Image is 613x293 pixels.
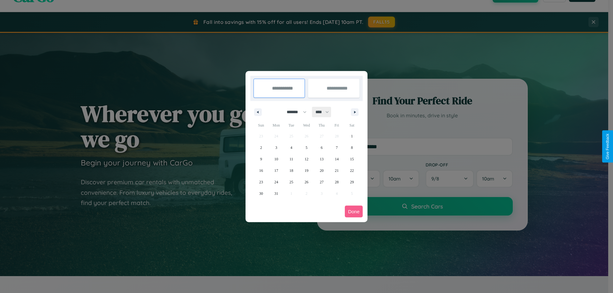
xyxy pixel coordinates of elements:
span: 2 [260,142,262,153]
button: 18 [284,165,299,176]
button: 24 [269,176,284,188]
button: 4 [284,142,299,153]
span: 16 [259,165,263,176]
button: 8 [344,142,359,153]
button: 6 [314,142,329,153]
span: 12 [305,153,308,165]
button: 3 [269,142,284,153]
span: 31 [274,188,278,199]
span: Sat [344,120,359,130]
span: 23 [259,176,263,188]
button: 11 [284,153,299,165]
span: 9 [260,153,262,165]
span: 20 [320,165,323,176]
button: 25 [284,176,299,188]
span: 10 [274,153,278,165]
button: 31 [269,188,284,199]
span: 18 [290,165,293,176]
span: Sun [254,120,269,130]
span: Wed [299,120,314,130]
button: 21 [329,165,344,176]
button: Done [345,206,363,217]
span: 4 [291,142,292,153]
button: 26 [299,176,314,188]
button: 28 [329,176,344,188]
button: 12 [299,153,314,165]
span: 27 [320,176,323,188]
button: 10 [269,153,284,165]
span: 17 [274,165,278,176]
button: 19 [299,165,314,176]
button: 13 [314,153,329,165]
button: 16 [254,165,269,176]
span: 7 [336,142,338,153]
span: 1 [351,130,353,142]
span: 24 [274,176,278,188]
span: 14 [335,153,339,165]
button: 5 [299,142,314,153]
span: 28 [335,176,339,188]
button: 9 [254,153,269,165]
span: 29 [350,176,354,188]
button: 27 [314,176,329,188]
span: Tue [284,120,299,130]
button: 7 [329,142,344,153]
span: Thu [314,120,329,130]
button: 15 [344,153,359,165]
span: 25 [290,176,293,188]
button: 14 [329,153,344,165]
span: 13 [320,153,323,165]
span: 5 [306,142,307,153]
button: 23 [254,176,269,188]
span: 26 [305,176,308,188]
button: 1 [344,130,359,142]
button: 30 [254,188,269,199]
span: 3 [275,142,277,153]
span: 21 [335,165,339,176]
span: 15 [350,153,354,165]
span: 8 [351,142,353,153]
span: 22 [350,165,354,176]
span: 30 [259,188,263,199]
div: Give Feedback [605,134,610,159]
button: 17 [269,165,284,176]
span: 19 [305,165,308,176]
span: Mon [269,120,284,130]
span: 11 [290,153,293,165]
button: 20 [314,165,329,176]
span: Fri [329,120,344,130]
button: 22 [344,165,359,176]
span: 6 [321,142,322,153]
button: 29 [344,176,359,188]
button: 2 [254,142,269,153]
